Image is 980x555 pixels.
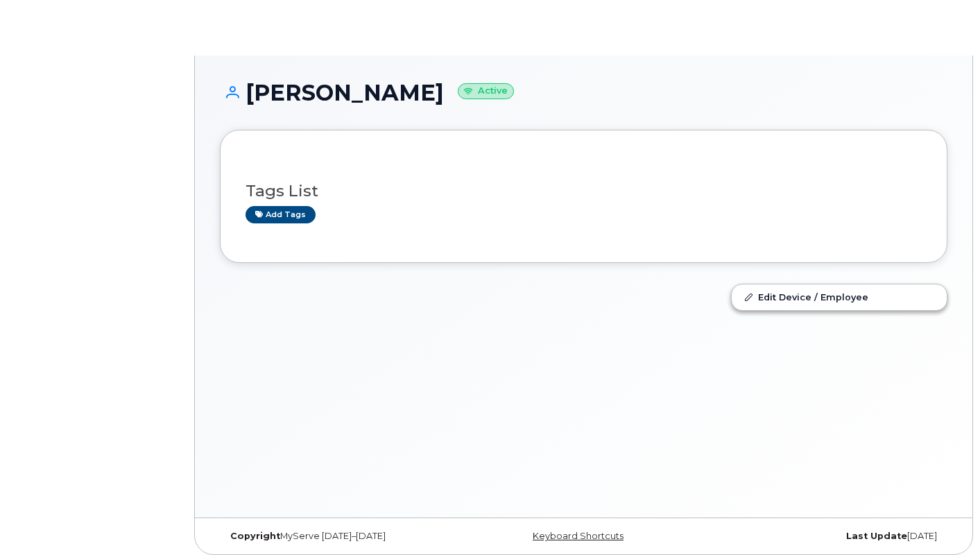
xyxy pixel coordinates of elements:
[220,531,463,542] div: MyServe [DATE]–[DATE]
[705,531,947,542] div: [DATE]
[220,80,947,105] h1: [PERSON_NAME]
[533,531,624,541] a: Keyboard Shortcuts
[846,531,907,541] strong: Last Update
[246,182,922,200] h3: Tags List
[246,206,316,223] a: Add tags
[732,284,947,309] a: Edit Device / Employee
[458,83,514,99] small: Active
[230,531,280,541] strong: Copyright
